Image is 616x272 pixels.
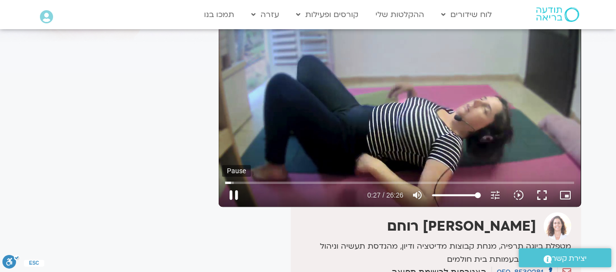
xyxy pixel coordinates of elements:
[387,217,536,236] strong: [PERSON_NAME] רוחם
[436,5,497,24] a: לוח שידורים
[246,5,284,24] a: עזרה
[543,212,571,240] img: אורנה סמלסון רוחם
[552,252,587,265] span: יצירת קשר
[293,240,571,266] p: מטפלת ביוגה תרפיה, מנחת קבוצות מדיטציה ודיון, מהנדסת תעשיה וניהול ומנהלת תפעול בעמותת בית חולמים
[536,7,579,22] img: תודעה בריאה
[519,248,611,267] a: יצירת קשר
[371,5,429,24] a: ההקלטות שלי
[199,5,239,24] a: תמכו בנו
[291,5,363,24] a: קורסים ופעילות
